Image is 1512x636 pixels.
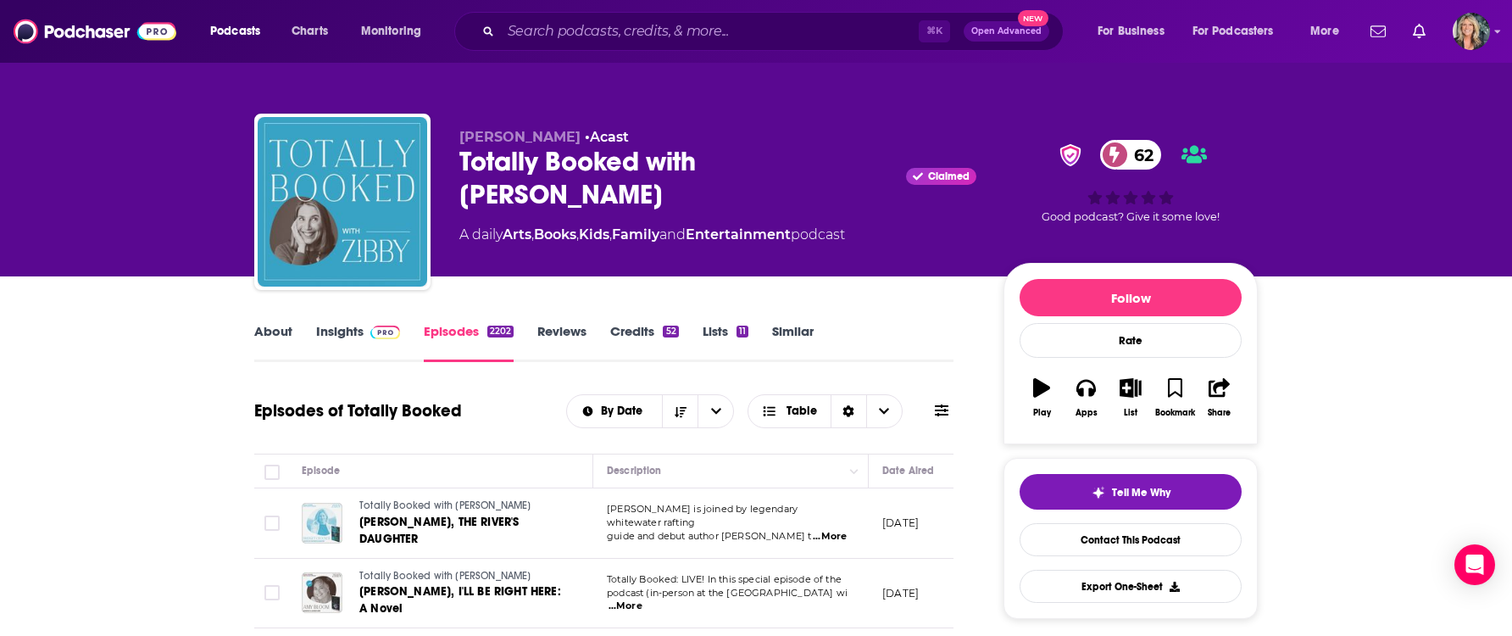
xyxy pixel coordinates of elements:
[1076,408,1098,418] div: Apps
[1364,17,1392,46] a: Show notifications dropdown
[359,569,563,584] a: Totally Booked with [PERSON_NAME]
[534,226,576,243] a: Books
[1018,10,1048,26] span: New
[1020,570,1242,603] button: Export One-Sheet
[1181,18,1298,45] button: open menu
[459,225,845,245] div: A daily podcast
[607,530,812,542] span: guide and debut author [PERSON_NAME] t
[1033,408,1051,418] div: Play
[1453,13,1490,50] img: User Profile
[772,323,814,362] a: Similar
[210,20,260,43] span: Podcasts
[612,226,659,243] a: Family
[1020,474,1242,510] button: tell me why sparkleTell Me Why
[264,585,280,600] span: Toggle select row
[971,27,1042,36] span: Open Advanced
[964,21,1049,42] button: Open AdvancedNew
[1406,17,1432,46] a: Show notifications dropdown
[609,226,612,243] span: ,
[882,586,919,600] p: [DATE]
[579,226,609,243] a: Kids
[1112,486,1170,499] span: Tell Me Why
[470,12,1080,51] div: Search podcasts, credits, & more...
[1298,18,1360,45] button: open menu
[787,405,817,417] span: Table
[831,395,866,427] div: Sort Direction
[1454,544,1495,585] div: Open Intercom Messenger
[254,400,462,421] h1: Episodes of Totally Booked
[359,499,563,514] a: Totally Booked with [PERSON_NAME]
[576,226,579,243] span: ,
[531,226,534,243] span: ,
[1453,13,1490,50] button: Show profile menu
[1208,408,1231,418] div: Share
[737,326,748,338] div: 11
[1109,367,1153,428] button: List
[1198,367,1242,428] button: Share
[748,394,903,428] button: Choose View
[928,172,970,181] span: Claimed
[487,326,514,338] div: 2202
[1042,210,1220,223] span: Good podcast? Give it some love!
[359,514,563,548] a: [PERSON_NAME], THE RIVER'S DAUGHTER
[281,18,338,45] a: Charts
[1100,140,1162,170] a: 62
[1098,20,1165,43] span: For Business
[14,15,176,47] img: Podchaser - Follow, Share and Rate Podcasts
[359,499,531,511] span: Totally Booked with [PERSON_NAME]
[1003,129,1258,234] div: verified Badge62Good podcast? Give it some love!
[359,583,563,617] a: [PERSON_NAME], I'LL BE RIGHT HERE: A Novel
[254,323,292,362] a: About
[662,395,698,427] button: Sort Direction
[503,226,531,243] a: Arts
[590,129,629,145] a: Acast
[607,460,661,481] div: Description
[1453,13,1490,50] span: Logged in as lisa.beech
[302,460,340,481] div: Episode
[258,117,427,287] img: Totally Booked with Zibby
[1092,486,1105,499] img: tell me why sparkle
[607,587,848,599] span: podcast (in-person at the [GEOGRAPHIC_DATA] wi
[1153,367,1197,428] button: Bookmark
[919,20,950,42] span: ⌘ K
[264,516,280,531] span: Toggle select row
[359,584,561,616] span: [PERSON_NAME], I'LL BE RIGHT HERE: A Novel
[703,323,748,362] a: Lists11
[359,515,519,546] span: [PERSON_NAME], THE RIVER'S DAUGHTER
[882,516,919,530] p: [DATE]
[1020,523,1242,556] a: Contact This Podcast
[1192,20,1274,43] span: For Podcasters
[1124,408,1137,418] div: List
[659,226,686,243] span: and
[361,20,421,43] span: Monitoring
[686,226,791,243] a: Entertainment
[601,405,648,417] span: By Date
[1117,140,1162,170] span: 62
[609,600,642,613] span: ...More
[663,326,678,338] div: 52
[607,573,842,585] span: Totally Booked: LIVE! In this special episode of the
[1086,18,1186,45] button: open menu
[349,18,443,45] button: open menu
[1020,367,1064,428] button: Play
[610,323,678,362] a: Credits52
[316,323,400,362] a: InsightsPodchaser Pro
[567,405,663,417] button: open menu
[501,18,919,45] input: Search podcasts, credits, & more...
[1054,144,1087,166] img: verified Badge
[566,394,735,428] h2: Choose List sort
[1020,279,1242,316] button: Follow
[1310,20,1339,43] span: More
[537,323,586,362] a: Reviews
[1155,408,1195,418] div: Bookmark
[698,395,733,427] button: open menu
[292,20,328,43] span: Charts
[844,461,864,482] button: Column Actions
[424,323,514,362] a: Episodes2202
[198,18,282,45] button: open menu
[370,326,400,339] img: Podchaser Pro
[1020,323,1242,358] div: Rate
